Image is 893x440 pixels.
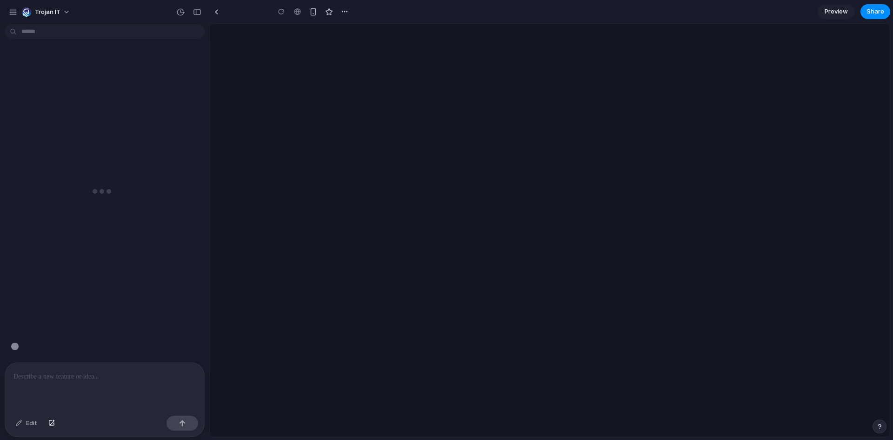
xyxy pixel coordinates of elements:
span: Trojan IT [35,7,60,17]
button: Trojan IT [18,5,75,20]
button: Share [860,4,890,19]
span: Share [866,7,884,16]
a: Preview [818,4,855,19]
span: Preview [825,7,848,16]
